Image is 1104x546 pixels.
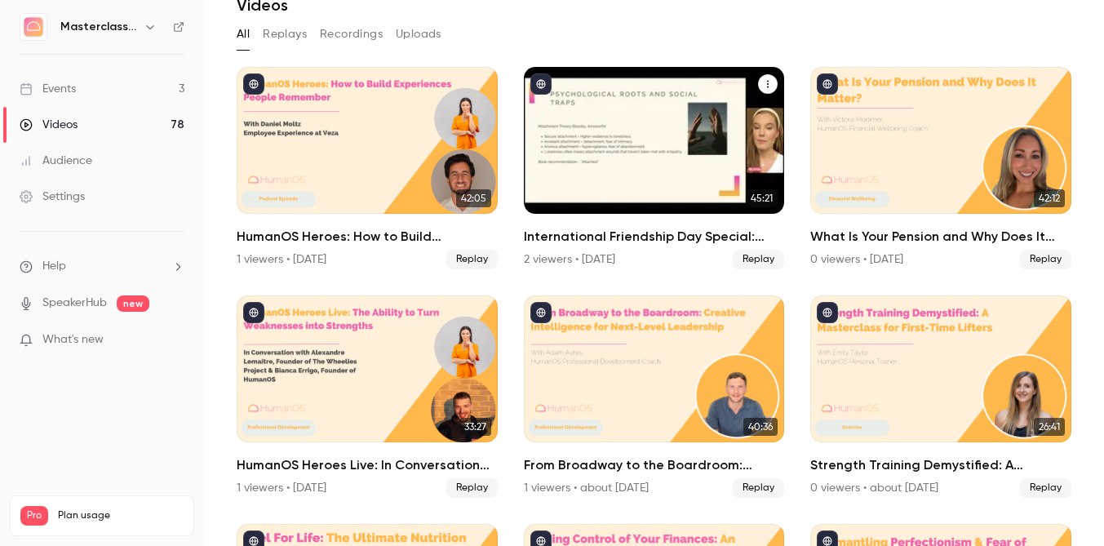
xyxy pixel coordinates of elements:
span: Help [42,258,66,275]
span: 45:21 [746,189,778,207]
li: International Friendship Day Special: Breaking the Silence - Ending the Loneliness Epidemic of Ou... [524,67,785,269]
button: published [817,73,838,95]
span: Pro [20,506,48,526]
span: Replay [446,250,498,269]
li: help-dropdown-opener [20,258,184,275]
button: published [817,302,838,323]
span: Replay [1020,250,1071,269]
button: published [530,73,552,95]
span: 33:27 [459,418,491,436]
h2: From Broadway to the Boardroom: Creative Intelligence for Next-Level Leadership [524,455,785,475]
h2: International Friendship Day Special: Breaking the Silence - Ending the Loneliness Epidemic of Ou... [524,227,785,246]
span: 40:36 [743,418,778,436]
span: Replay [733,250,784,269]
a: 42:12What Is Your Pension and Why Does It Matter?0 viewers • [DATE]Replay [810,67,1071,269]
iframe: Noticeable Trigger [165,333,184,348]
a: 45:21International Friendship Day Special: Breaking the Silence - Ending the Loneliness Epidemic ... [524,67,785,269]
h2: What Is Your Pension and Why Does It Matter? [810,227,1071,246]
span: 42:12 [1034,189,1065,207]
div: 1 viewers • about [DATE] [524,480,649,496]
button: published [530,302,552,323]
button: Replays [263,21,307,47]
a: 26:41Strength Training Demystified: A Masterclass for First-Time Lifters0 viewers • about [DATE]R... [810,295,1071,498]
li: HumanOS Heroes Live: In Conversation with Alexandre Lemaitre - The Ability to Turn Weaknesses int... [237,295,498,498]
div: 0 viewers • [DATE] [810,251,903,268]
li: From Broadway to the Boardroom: Creative Intelligence for Next-Level Leadership [524,295,785,498]
h2: HumanOS Heroes: How to Build Experiences People Remember [237,227,498,246]
h6: Masterclass Channel [60,19,137,35]
span: 42:05 [456,189,491,207]
h2: HumanOS Heroes Live: In Conversation with [PERSON_NAME] - The Ability to Turn Weaknesses into Str... [237,455,498,475]
li: HumanOS Heroes: How to Build Experiences People Remember [237,67,498,269]
div: 0 viewers • about [DATE] [810,480,938,496]
div: Events [20,81,76,97]
div: Videos [20,117,78,133]
div: Settings [20,189,85,205]
span: Plan usage [58,509,184,522]
button: Recordings [320,21,383,47]
li: Strength Training Demystified: A Masterclass for First-Time Lifters [810,295,1071,498]
span: 26:41 [1034,418,1065,436]
span: new [117,295,149,312]
div: 1 viewers • [DATE] [237,480,326,496]
li: What Is Your Pension and Why Does It Matter? [810,67,1071,269]
img: Masterclass Channel [20,14,47,40]
a: 40:36From Broadway to the Boardroom: Creative Intelligence for Next-Level Leadership1 viewers • a... [524,295,785,498]
div: 1 viewers • [DATE] [237,251,326,268]
a: SpeakerHub [42,295,107,312]
h2: Strength Training Demystified: A Masterclass for First-Time Lifters [810,455,1071,475]
span: What's new [42,331,104,348]
span: Replay [733,478,784,498]
button: published [243,73,264,95]
span: Replay [1020,478,1071,498]
span: Replay [446,478,498,498]
div: Audience [20,153,92,169]
button: published [243,302,264,323]
button: Uploads [396,21,441,47]
a: 42:05HumanOS Heroes: How to Build Experiences People Remember1 viewers • [DATE]Replay [237,67,498,269]
div: 2 viewers • [DATE] [524,251,615,268]
button: All [237,21,250,47]
a: 33:27HumanOS Heroes Live: In Conversation with [PERSON_NAME] - The Ability to Turn Weaknesses int... [237,295,498,498]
